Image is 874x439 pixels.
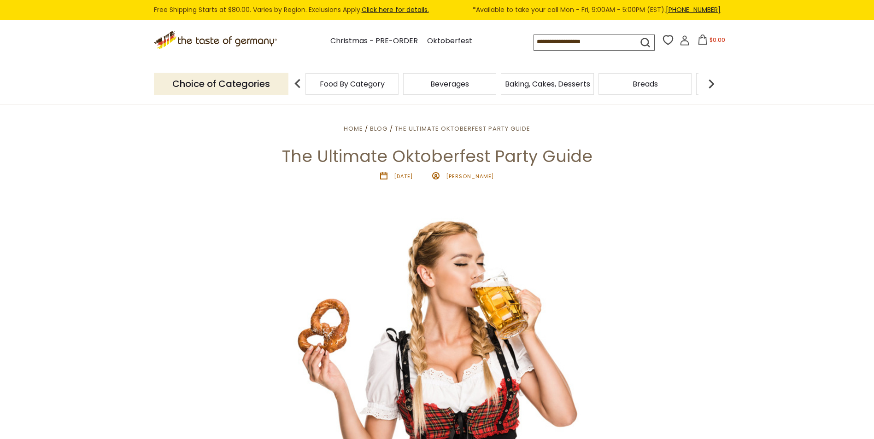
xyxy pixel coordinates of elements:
a: Christmas - PRE-ORDER [330,35,418,47]
span: $0.00 [710,36,725,44]
a: Baking, Cakes, Desserts [505,81,590,87]
a: Beverages [430,81,469,87]
img: next arrow [702,75,721,93]
img: previous arrow [288,75,307,93]
p: Choice of Categories [154,73,288,95]
a: The Ultimate Oktoberfest Party Guide [395,124,530,133]
a: Click here for details. [362,5,429,14]
a: Blog [370,124,387,133]
a: Home [344,124,363,133]
button: $0.00 [692,35,731,48]
span: *Available to take your call Mon - Fri, 9:00AM - 5:00PM (EST). [473,5,721,15]
a: Breads [633,81,658,87]
time: [DATE] [394,173,413,180]
span: [PERSON_NAME] [446,173,494,180]
h1: The Ultimate Oktoberfest Party Guide [29,146,845,167]
div: Free Shipping Starts at $80.00. Varies by Region. Exclusions Apply. [154,5,721,15]
a: Oktoberfest [427,35,472,47]
a: Food By Category [320,81,385,87]
a: [PHONE_NUMBER] [666,5,721,14]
